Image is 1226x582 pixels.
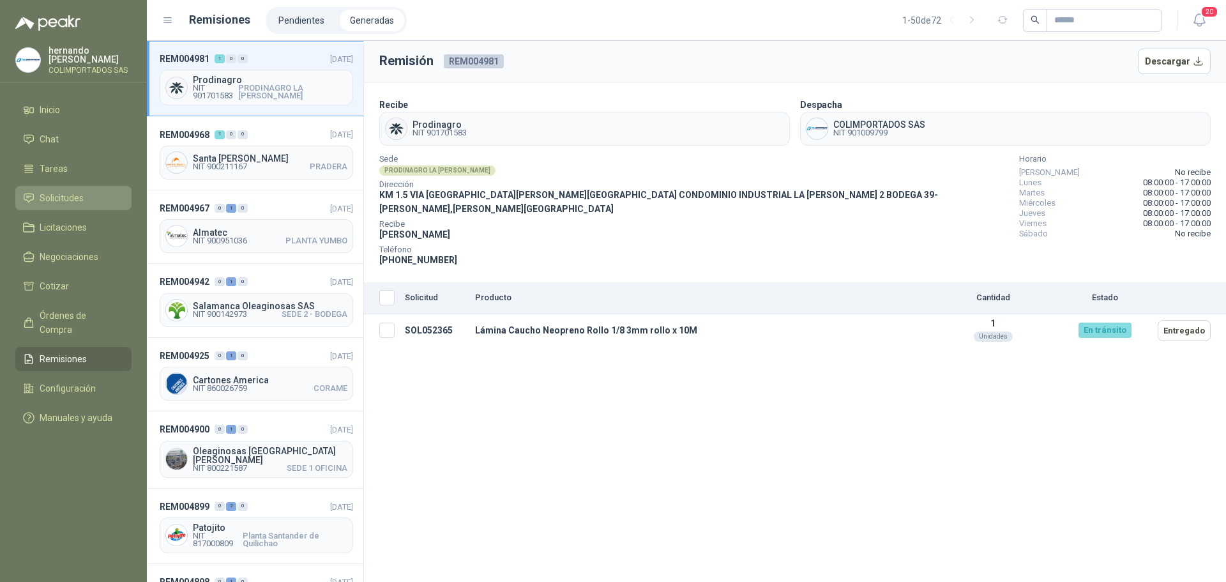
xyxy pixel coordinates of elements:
[147,411,363,488] a: REM004900010[DATE] Company LogoOleaginosas [GEOGRAPHIC_DATA][PERSON_NAME]NIT 800221587SEDE 1 OFICINA
[1188,9,1211,32] button: 20
[166,373,187,394] img: Company Logo
[934,318,1052,328] p: 1
[1200,6,1218,18] span: 20
[193,523,347,532] span: Patojito
[160,422,209,436] span: REM004900
[40,250,98,264] span: Negociaciones
[1019,167,1080,178] span: [PERSON_NAME]
[400,314,470,347] td: SOL052365
[330,130,353,139] span: [DATE]
[1143,178,1211,188] span: 08:00:00 - 17:00:00
[193,84,238,100] span: NIT 901701583
[15,186,132,210] a: Solicitudes
[1019,198,1056,208] span: Miércoles
[160,500,209,514] span: REM004899
[379,247,1009,253] span: Teléfono
[40,162,68,176] span: Tareas
[1175,167,1211,178] span: No recibe
[1078,323,1131,338] div: En tránsito
[193,228,347,237] span: Almatec
[166,448,187,470] img: Company Logo
[833,129,925,137] span: NIT 901009799
[215,425,225,434] div: 0
[15,98,132,122] a: Inicio
[15,127,132,151] a: Chat
[330,204,353,213] span: [DATE]
[147,116,363,190] a: REM004968100[DATE] Company LogoSanta [PERSON_NAME]NIT 900211167PRADERA
[238,130,248,139] div: 0
[15,15,80,31] img: Logo peakr
[470,314,929,347] td: Lámina Caucho Neopreno Rollo 1/8 3mm rollo x 10M
[243,532,347,548] span: Planta Santander de Quilichao
[40,220,87,234] span: Licitaciones
[314,385,347,392] span: CORAME
[1019,178,1041,188] span: Lunes
[1019,188,1045,198] span: Martes
[1158,320,1211,341] button: Entregado
[193,310,247,318] span: NIT 900142973
[379,190,938,214] span: KM 1.5 VIA [GEOGRAPHIC_DATA][PERSON_NAME][GEOGRAPHIC_DATA] CONDOMINIO INDUSTRIAL LA [PERSON_NAME]...
[412,129,467,137] span: NIT 901701583
[147,264,363,337] a: REM004942010[DATE] Company LogoSalamanca Oleaginosas SASNIT 900142973SEDE 2 - BODEGA
[193,376,347,385] span: Cartones America
[379,221,1009,227] span: Recibe
[40,191,84,205] span: Solicitudes
[238,425,248,434] div: 0
[166,77,187,98] img: Company Logo
[147,190,363,264] a: REM004967010[DATE] Company LogoAlmatecNIT 900951036PLANTA YUMBO
[215,54,225,63] div: 1
[166,525,187,546] img: Company Logo
[226,130,236,139] div: 0
[193,237,247,245] span: NIT 900951036
[15,303,132,342] a: Órdenes de Compra
[974,332,1013,342] div: Unidades
[1019,208,1045,218] span: Jueves
[215,277,225,286] div: 0
[40,279,69,293] span: Cotizar
[444,54,504,68] span: REM004981
[929,282,1057,314] th: Cantidad
[49,66,132,74] p: COLIMPORTADOS SAS
[330,351,353,361] span: [DATE]
[379,156,1009,162] span: Sede
[193,447,347,464] span: Oleaginosas [GEOGRAPHIC_DATA][PERSON_NAME]
[226,277,236,286] div: 1
[238,277,248,286] div: 0
[226,425,236,434] div: 1
[379,229,450,240] span: [PERSON_NAME]
[166,226,187,247] img: Company Logo
[147,489,363,564] a: REM004899020[DATE] Company LogoPatojitoNIT 817000809Planta Santander de Quilichao
[1057,282,1153,314] th: Estado
[1031,15,1040,24] span: search
[800,100,842,110] b: Despacha
[268,10,335,31] a: Pendientes
[226,204,236,213] div: 1
[40,132,59,146] span: Chat
[238,204,248,213] div: 0
[40,411,112,425] span: Manuales y ayuda
[193,532,243,548] span: NIT 817000809
[226,54,236,63] div: 0
[285,237,347,245] span: PLANTA YUMBO
[215,204,225,213] div: 0
[470,282,929,314] th: Producto
[40,381,96,395] span: Configuración
[1019,156,1211,162] span: Horario
[1175,229,1211,239] span: No recibe
[147,41,363,116] a: REM004981100[DATE] Company LogoProdinagroNIT 901701583PRODINAGRO LA [PERSON_NAME]
[379,165,496,176] div: PRODINAGRO LA [PERSON_NAME]
[193,302,347,310] span: Salamanca Oleaginosas SAS
[1143,208,1211,218] span: 08:00:00 - 17:00:00
[160,128,209,142] span: REM004968
[193,154,347,163] span: Santa [PERSON_NAME]
[379,51,434,71] h3: Remisión
[310,163,347,171] span: PRADERA
[412,120,467,129] span: Prodinagro
[226,351,236,360] div: 1
[238,502,248,511] div: 0
[379,181,1009,188] span: Dirección
[340,10,404,31] a: Generadas
[40,309,119,337] span: Órdenes de Compra
[379,100,408,110] b: Recibe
